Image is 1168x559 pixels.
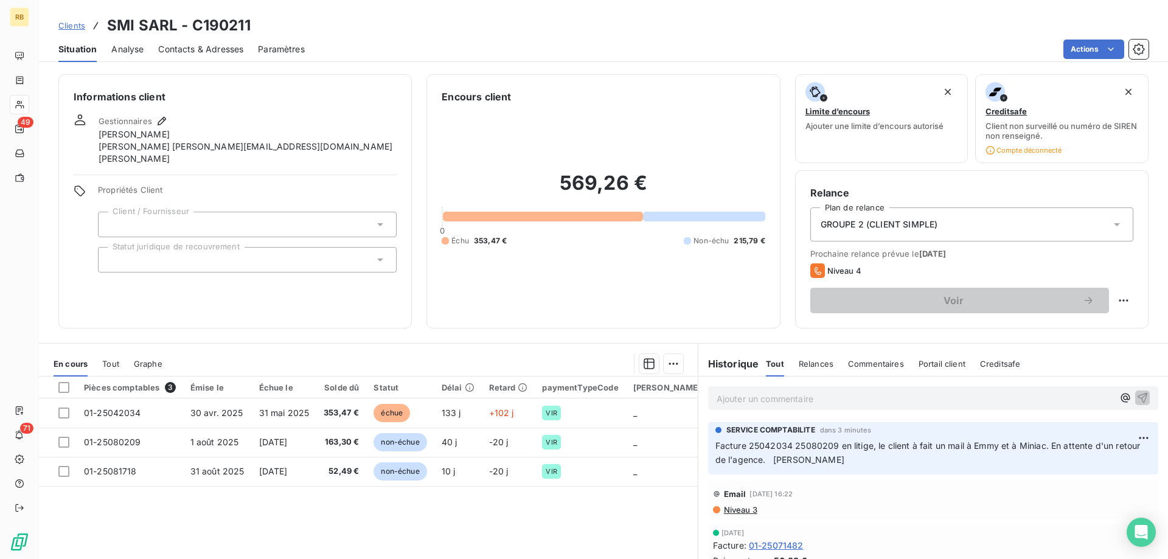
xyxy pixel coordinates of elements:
span: SERVICE COMPTABILITE [726,425,815,436]
span: Propriétés Client [98,185,397,202]
span: 52,49 € [324,465,359,477]
span: Ajouter une limite d’encours autorisé [805,121,944,131]
button: Limite d’encoursAjouter une limite d’encours autorisé [795,74,968,163]
span: 163,30 € [324,436,359,448]
span: Clients [58,21,85,30]
div: RB [10,7,29,27]
button: Voir [810,288,1109,313]
span: Limite d’encours [805,106,870,116]
div: Statut [374,383,426,392]
span: 10 j [442,466,456,476]
span: _ [633,466,637,476]
span: Situation [58,43,97,55]
span: Analyse [111,43,144,55]
span: Voir [825,296,1082,305]
span: Email [724,489,746,499]
span: Non-échu [693,235,729,246]
span: [DATE] [259,466,288,476]
span: [DATE] [259,437,288,447]
h2: 569,26 € [442,171,765,207]
span: 31 août 2025 [190,466,245,476]
div: paymentTypeCode [542,383,618,392]
button: CreditsafeClient non surveillé ou numéro de SIREN non renseigné.Compte déconnecté [975,74,1149,163]
div: Solde dû [324,383,359,392]
span: échue [374,404,410,422]
span: Relances [799,359,833,369]
span: GROUPE 2 (CLIENT SIMPLE) [821,218,938,231]
span: 31 mai 2025 [259,408,310,418]
span: non-échue [374,462,426,481]
div: Échue le [259,383,310,392]
span: Tout [766,359,784,369]
span: Niveau 3 [723,505,757,515]
span: Gestionnaires [99,116,152,126]
span: Tout [102,359,119,369]
span: [DATE] [721,529,745,536]
span: 01-25081718 [84,466,137,476]
span: -20 j [489,466,509,476]
div: Pièces comptables [84,382,176,393]
div: Émise le [190,383,245,392]
div: Retard [489,383,528,392]
span: Creditsafe [985,106,1027,116]
div: [PERSON_NAME] [633,383,701,392]
span: dans 3 minutes [820,426,871,434]
span: Contacts & Adresses [158,43,243,55]
span: VIR [546,409,557,417]
span: _ [633,437,637,447]
span: [PERSON_NAME] [99,153,170,165]
span: 01-25080209 [84,437,141,447]
span: 3 [165,382,176,393]
span: +102 j [489,408,514,418]
span: Creditsafe [980,359,1021,369]
span: -20 j [489,437,509,447]
span: 01-25042034 [84,408,141,418]
span: _ [633,408,637,418]
input: Ajouter une valeur [108,219,118,230]
span: 353,47 € [474,235,507,246]
span: 71 [20,423,33,434]
span: 49 [18,117,33,128]
input: Ajouter une valeur [108,254,118,265]
span: VIR [546,439,557,446]
span: 215,79 € [734,235,765,246]
span: Facture 25042034 25080209 en litige, le client à fait un mail à Emmy et à Miniac. En attente d'un... [715,440,1143,465]
span: Échu [451,235,469,246]
h6: Encours client [442,89,511,104]
span: non-échue [374,433,426,451]
span: 40 j [442,437,457,447]
h3: SMI SARL - C190211 [107,15,251,36]
span: Niveau 4 [827,266,861,276]
span: 01-25071482 [749,539,804,552]
span: Facture : [713,539,746,552]
span: 133 j [442,408,461,418]
span: Graphe [134,359,162,369]
h6: Informations client [74,89,397,104]
span: Client non surveillé ou numéro de SIREN non renseigné. [985,121,1138,141]
span: 30 avr. 2025 [190,408,243,418]
span: [DATE] 16:22 [749,490,793,498]
img: Logo LeanPay [10,532,29,552]
div: Open Intercom Messenger [1127,518,1156,547]
h6: Relance [810,186,1133,200]
button: Actions [1063,40,1124,59]
span: En cours [54,359,88,369]
span: 353,47 € [324,407,359,419]
span: Prochaine relance prévue le [810,249,1133,259]
span: Paramètres [258,43,305,55]
span: [PERSON_NAME] [99,128,170,141]
span: [DATE] [919,249,947,259]
span: Commentaires [848,359,904,369]
a: Clients [58,19,85,32]
span: Compte déconnecté [985,145,1062,155]
span: 0 [440,226,445,235]
div: Délai [442,383,474,392]
span: [PERSON_NAME] [PERSON_NAME][EMAIL_ADDRESS][DOMAIN_NAME] [99,141,392,153]
span: 1 août 2025 [190,437,239,447]
h6: Historique [698,356,759,371]
span: Portail client [919,359,965,369]
span: VIR [546,468,557,475]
